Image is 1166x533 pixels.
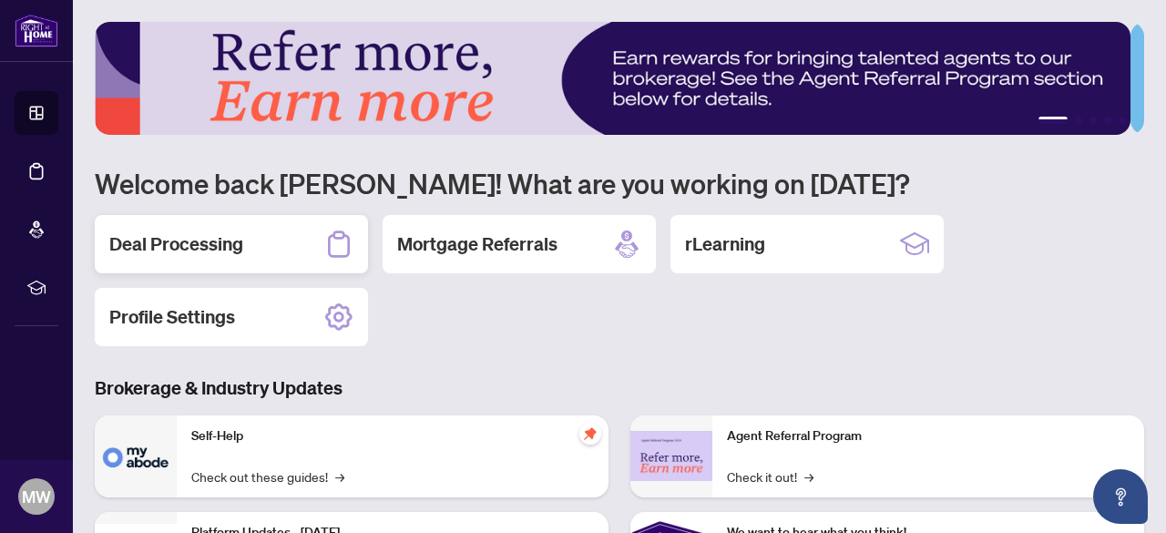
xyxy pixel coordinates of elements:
[22,484,51,509] span: MW
[630,431,712,481] img: Agent Referral Program
[15,14,58,47] img: logo
[95,415,177,497] img: Self-Help
[109,304,235,330] h2: Profile Settings
[1038,117,1068,124] button: 1
[191,466,344,487] a: Check out these guides!→
[1075,117,1082,124] button: 2
[1119,117,1126,124] button: 5
[95,166,1144,200] h1: Welcome back [PERSON_NAME]! What are you working on [DATE]?
[1093,469,1148,524] button: Open asap
[804,466,813,487] span: →
[95,22,1130,135] img: Slide 0
[109,231,243,257] h2: Deal Processing
[1104,117,1111,124] button: 4
[95,375,1144,401] h3: Brokerage & Industry Updates
[685,231,765,257] h2: rLearning
[727,426,1130,446] p: Agent Referral Program
[191,426,594,446] p: Self-Help
[1089,117,1097,124] button: 3
[727,466,813,487] a: Check it out!→
[335,466,344,487] span: →
[397,231,557,257] h2: Mortgage Referrals
[579,423,601,445] span: pushpin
